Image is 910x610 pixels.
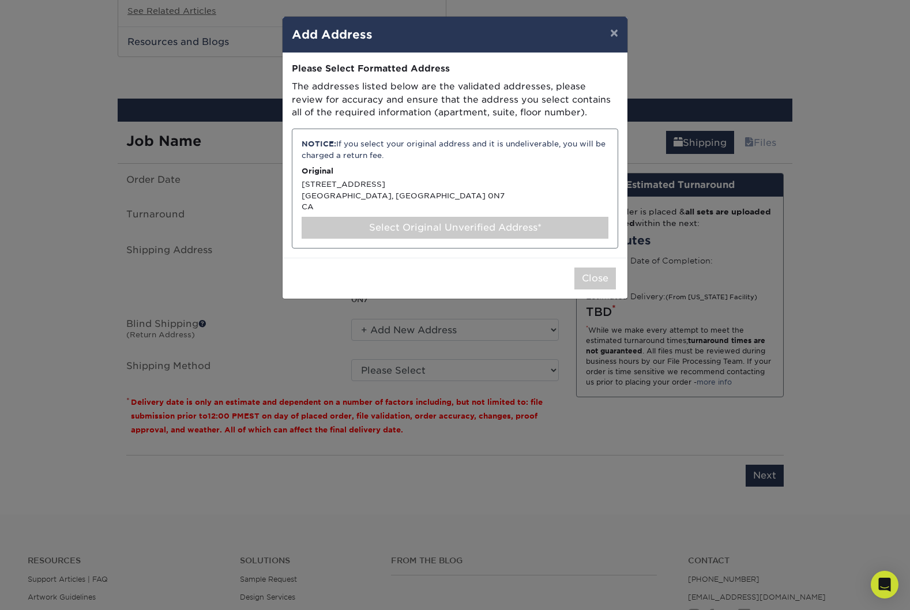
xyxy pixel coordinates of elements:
div: Open Intercom Messenger [871,571,898,598]
div: Select Original Unverified Address* [302,217,608,239]
div: [STREET_ADDRESS] [GEOGRAPHIC_DATA], [GEOGRAPHIC_DATA] 0N7 CA [292,129,618,248]
h4: Add Address [292,26,618,43]
p: The addresses listed below are the validated addresses, please review for accuracy and ensure tha... [292,80,618,119]
button: Close [574,268,616,289]
div: Please Select Formatted Address [292,62,618,76]
p: Original [302,165,608,176]
button: × [601,17,627,49]
strong: NOTICE: [302,140,336,148]
div: If you select your original address and it is undeliverable, you will be charged a return fee. [302,138,608,161]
